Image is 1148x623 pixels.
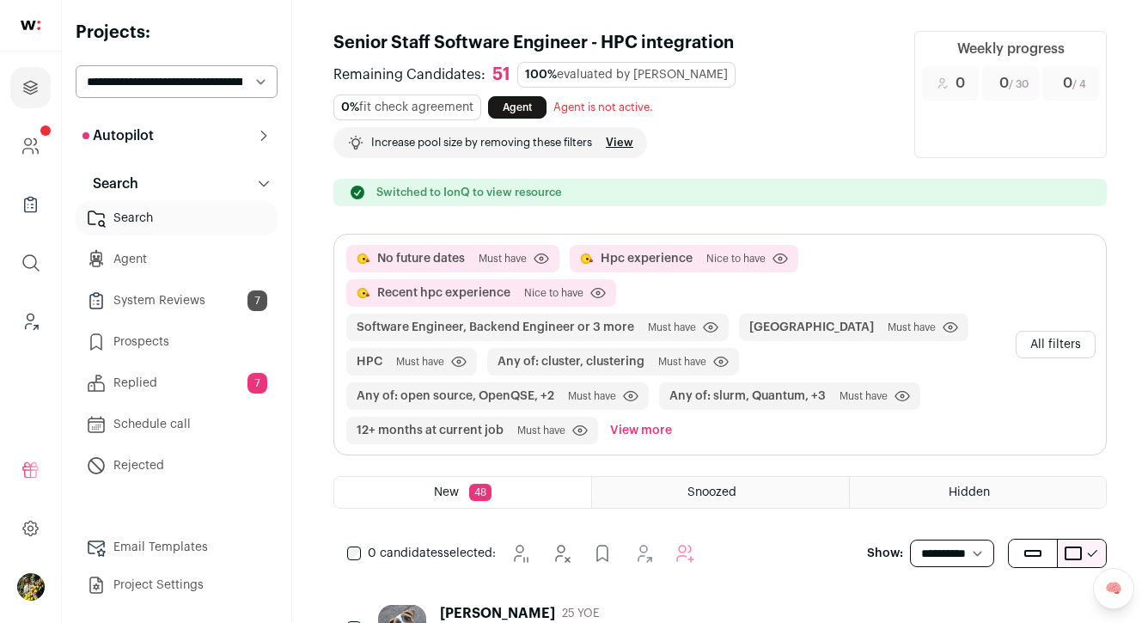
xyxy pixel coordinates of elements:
span: 7 [247,373,267,394]
button: Recent hpc experience [377,284,510,302]
a: Projects [10,67,51,108]
a: Search [76,201,278,235]
button: Search [76,167,278,201]
a: Agent [488,96,547,119]
a: Hidden [850,477,1106,508]
a: Snoozed [592,477,848,508]
button: Any of: slurm, Quantum, +3 [669,388,826,405]
div: fit check agreement [333,95,481,120]
span: 0% [341,101,359,113]
span: 0 [999,73,1029,94]
span: Must have [396,355,444,369]
span: selected: [368,545,496,562]
span: Remaining Candidates: [333,64,485,85]
a: Rejected [76,449,278,483]
p: Autopilot [82,125,154,146]
span: 0 [1063,73,1086,94]
button: Add to Autopilot [668,536,702,571]
a: System Reviews7 [76,284,278,318]
button: View more [607,417,675,444]
span: 0 candidates [368,547,443,559]
span: Agent is not active. [553,101,653,113]
span: Must have [517,424,565,437]
p: Switched to IonQ to view resource [376,186,562,199]
span: 48 [469,484,492,501]
button: HPC [357,353,382,370]
img: 6689865-medium_jpg [17,573,45,601]
span: / 4 [1072,79,1086,89]
span: New [434,486,459,498]
button: Open dropdown [17,573,45,601]
span: Snoozed [687,486,736,498]
span: Must have [840,389,888,403]
button: [GEOGRAPHIC_DATA] [749,319,874,336]
button: No future dates [377,250,465,267]
button: Hpc experience [601,250,693,267]
button: Add to Shortlist [626,536,661,571]
span: Must have [648,321,696,334]
a: 🧠 [1093,568,1134,609]
button: 12+ months at current job [357,422,504,439]
button: Software Engineer, Backend Engineer or 3 more [357,319,634,336]
p: Show: [867,545,903,562]
div: [PERSON_NAME] [440,605,555,622]
a: Leads (Backoffice) [10,301,51,342]
button: Autopilot [76,119,278,153]
span: Must have [568,389,616,403]
span: 0 [956,73,965,94]
a: Schedule call [76,407,278,442]
img: wellfound-shorthand-0d5821cbd27db2630d0214b213865d53afaa358527fdda9d0ea32b1df1b89c2c.svg [21,21,40,30]
span: / 30 [1009,79,1029,89]
span: Hidden [949,486,990,498]
p: Search [82,174,138,194]
span: Nice to have [524,286,583,300]
span: 7 [247,290,267,311]
a: Company and ATS Settings [10,125,51,167]
a: Company Lists [10,184,51,225]
span: Must have [479,252,527,266]
a: Replied7 [76,366,278,400]
p: Increase pool size by removing these filters [371,136,592,150]
a: Email Templates [76,530,278,565]
button: Hide [544,536,578,571]
button: Any of: cluster, clustering [498,353,644,370]
span: 25 YOE [562,607,599,620]
h1: Senior Staff Software Engineer - HPC integration [333,31,894,55]
a: Project Settings [76,568,278,602]
button: Any of: open source, OpenQSE, +2 [357,388,554,405]
a: Prospects [76,325,278,359]
span: Must have [658,355,706,369]
button: Snooze [503,536,537,571]
div: Weekly progress [957,39,1065,59]
span: 100% [525,69,557,81]
a: View [606,136,633,150]
button: All filters [1016,331,1096,358]
div: evaluated by [PERSON_NAME] [517,62,736,88]
button: Add to Prospects [585,536,620,571]
a: Agent [76,242,278,277]
span: Must have [888,321,936,334]
h2: Projects: [76,21,278,45]
span: Nice to have [706,252,766,266]
div: 51 [492,64,510,86]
